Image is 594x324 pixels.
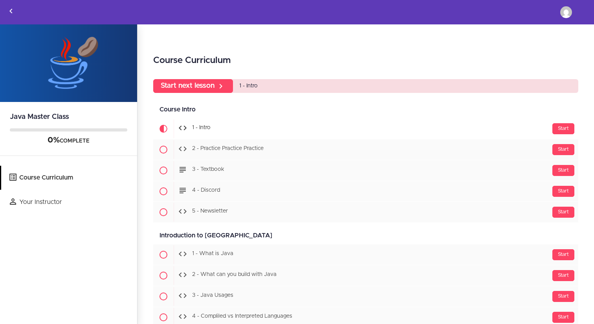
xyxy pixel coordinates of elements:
[1,190,137,214] a: Your Instructor
[552,207,574,218] div: Start
[239,83,258,89] span: 1 - Intro
[192,251,233,257] span: 1 - What is Java
[552,165,574,176] div: Start
[153,227,578,244] div: Introduction to [GEOGRAPHIC_DATA]
[552,291,574,302] div: Start
[153,118,174,139] span: Current item
[153,54,578,67] h2: Course Curriculum
[552,186,574,197] div: Start
[192,209,228,214] span: 5 - Newsletter
[153,101,578,118] div: Course Intro
[153,139,578,160] a: Start 2 - Practice Practice Practice
[153,202,578,222] a: Start 5 - Newsletter
[192,293,233,298] span: 3 - Java Usages
[153,160,578,181] a: Start 3 - Textbook
[192,272,277,278] span: 2 - What can you build with Java
[552,312,574,323] div: Start
[48,136,60,144] span: 0%
[153,79,233,93] a: Start next lesson
[1,166,137,190] a: Course Curriculum
[552,270,574,281] div: Start
[192,188,220,193] span: 4 - Discord
[0,0,22,24] a: Back to courses
[153,181,578,202] a: Start 4 - Discord
[192,125,211,131] span: 1 - Intro
[192,146,264,152] span: 2 - Practice Practice Practice
[552,249,574,260] div: Start
[192,314,292,319] span: 4 - Compliled vs Interpreted Languages
[153,265,578,286] a: Start 2 - What can you build with Java
[552,144,574,155] div: Start
[153,286,578,307] a: Start 3 - Java Usages
[10,135,127,146] div: COMPLETE
[6,6,16,16] svg: Back to courses
[153,118,578,139] a: Current item Start 1 - Intro
[192,167,224,172] span: 3 - Textbook
[560,6,572,18] img: haavard.s92@gmail.com
[153,244,578,265] a: Start 1 - What is Java
[552,123,574,134] div: Start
